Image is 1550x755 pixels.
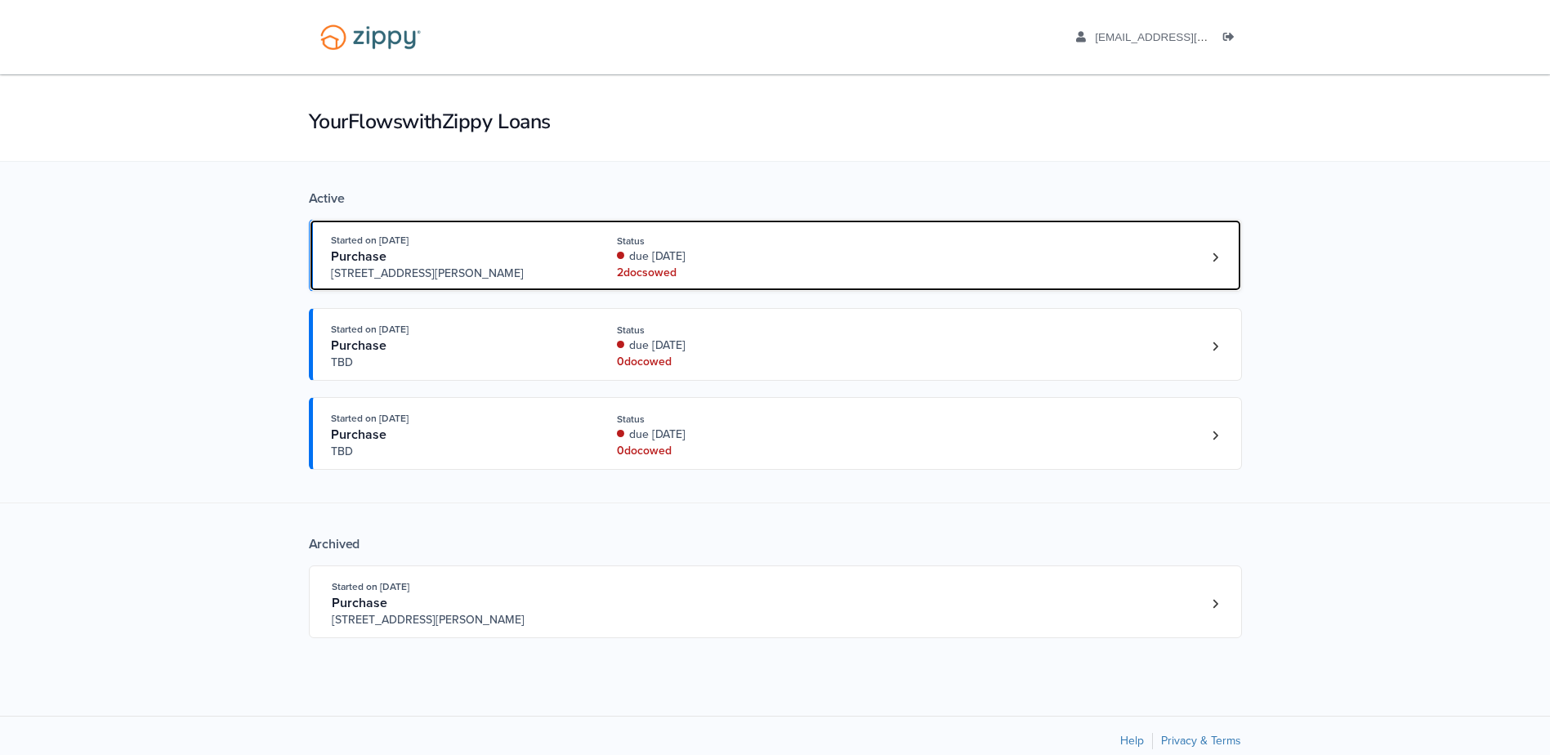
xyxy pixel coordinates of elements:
[332,581,409,592] span: Started on [DATE]
[331,337,386,354] span: Purchase
[309,190,1242,207] div: Active
[1204,334,1228,359] a: Loan number 4088082
[1076,31,1283,47] a: edit profile
[1204,592,1228,616] a: Loan number 4097894
[309,308,1242,381] a: Open loan 4088082
[617,443,835,459] div: 0 doc owed
[309,219,1242,292] a: Open loan 4240084
[309,536,1242,552] div: Archived
[617,337,835,354] div: due [DATE]
[309,397,1242,470] a: Open loan 4065578
[1223,31,1241,47] a: Log out
[331,427,386,443] span: Purchase
[332,612,581,628] span: [STREET_ADDRESS][PERSON_NAME]
[309,108,1242,136] h1: Your Flows with Zippy Loans
[617,354,835,370] div: 0 doc owed
[309,565,1242,638] a: Open loan 4097894
[331,235,409,246] span: Started on [DATE]
[331,324,409,335] span: Started on [DATE]
[331,248,386,265] span: Purchase
[310,16,431,58] img: Logo
[1204,423,1228,448] a: Loan number 4065578
[617,248,835,265] div: due [DATE]
[617,323,835,337] div: Status
[1161,734,1241,748] a: Privacy & Terms
[617,427,835,443] div: due [DATE]
[1204,245,1228,270] a: Loan number 4240084
[331,266,580,282] span: [STREET_ADDRESS][PERSON_NAME]
[332,595,387,611] span: Purchase
[331,444,580,460] span: TBD
[617,234,835,248] div: Status
[331,355,580,371] span: TBD
[331,413,409,424] span: Started on [DATE]
[1095,31,1282,43] span: nicksreans@gmail.com
[617,412,835,427] div: Status
[1120,734,1144,748] a: Help
[617,265,835,281] div: 2 doc s owed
